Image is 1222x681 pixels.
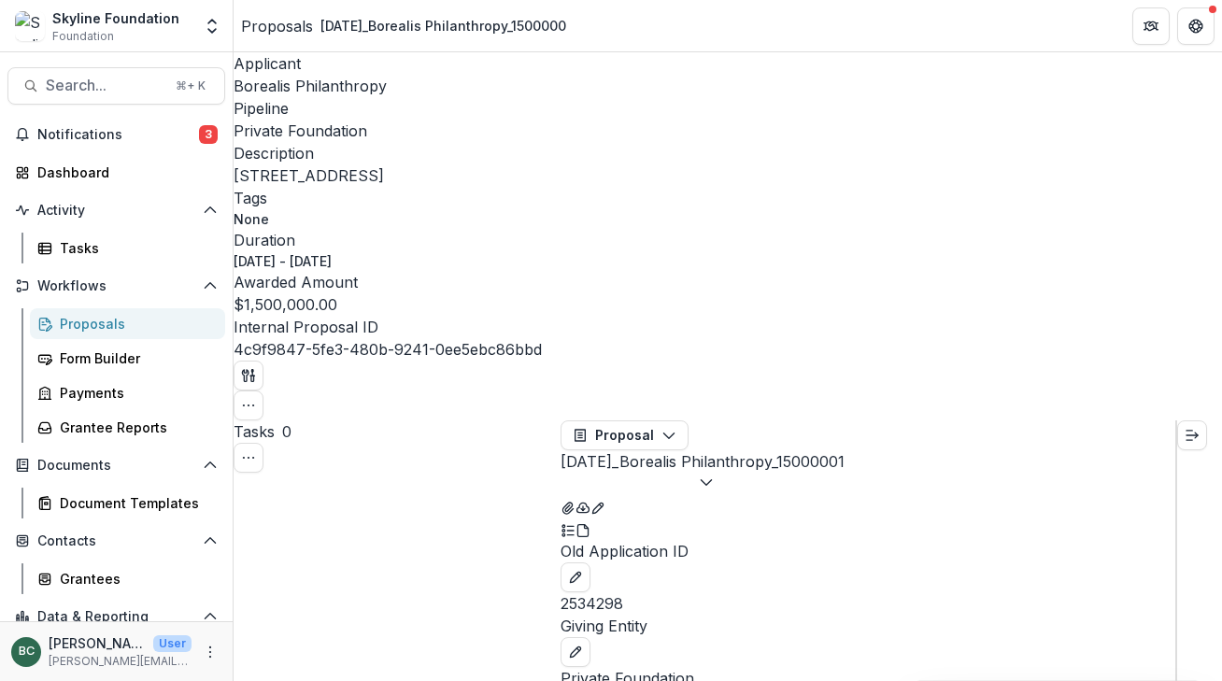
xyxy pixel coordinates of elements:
button: Open Data & Reporting [7,602,225,631]
p: [PERSON_NAME] [49,633,146,653]
a: Dashboard [7,157,225,188]
p: Awarded Amount [234,271,1222,293]
div: ⌘ + K [172,76,209,96]
div: Bettina Chang [19,646,35,658]
p: Duration [234,229,1222,251]
p: Description [234,142,1222,164]
a: Grantees [30,563,225,594]
div: Payments [60,383,210,403]
a: Proposals [30,308,225,339]
span: Contacts [37,533,195,549]
button: Search... [7,67,225,105]
a: Grantee Reports [30,412,225,443]
p: Private Foundation [234,120,367,142]
p: $1,500,000.00 [234,293,337,316]
p: Old Application ID [561,540,1175,562]
p: 2534298 [561,592,1175,615]
button: Toggle View Cancelled Tasks [234,443,263,473]
button: edit [561,637,590,667]
span: Search... [46,77,164,94]
a: Proposals [241,15,313,37]
div: [DATE]_Borealis Philanthropy_1500000 [320,16,566,35]
button: [DATE]_Borealis Philanthropy_15000001 [561,450,845,495]
div: Proposals [60,314,210,333]
span: Activity [37,203,195,219]
div: Dashboard [37,163,210,182]
button: Partners [1132,7,1170,45]
p: 4c9f9847-5fe3-480b-9241-0ee5ebc86bbd [234,338,542,361]
button: More [199,641,221,663]
span: Notifications [37,127,199,143]
a: Form Builder [30,343,225,374]
button: Open Activity [7,195,225,225]
button: Edit as form [590,495,605,518]
button: Get Help [1177,7,1215,45]
span: 3 [199,125,218,144]
div: Form Builder [60,348,210,368]
p: Tags [234,187,1222,209]
button: Notifications3 [7,120,225,149]
p: User [153,635,192,652]
span: Data & Reporting [37,609,195,625]
span: Workflows [37,278,195,294]
button: Open Contacts [7,526,225,556]
img: Skyline Foundation [15,11,45,41]
div: Grantees [60,569,210,589]
button: Open entity switcher [199,7,225,45]
button: PDF view [575,518,590,540]
a: Borealis Philanthropy [234,77,387,95]
p: None [234,209,269,229]
div: Tasks [60,238,210,258]
span: 0 [282,422,291,441]
button: View Attached Files [561,495,575,518]
button: Open Workflows [7,271,225,301]
button: Expand right [1177,420,1207,450]
p: Giving Entity [561,615,1175,637]
p: [PERSON_NAME][EMAIL_ADDRESS][DOMAIN_NAME] [49,653,192,670]
a: Payments [30,377,225,408]
div: Document Templates [60,493,210,513]
button: Proposal [561,420,689,450]
button: Plaintext view [561,518,575,540]
nav: breadcrumb [241,12,574,39]
p: [STREET_ADDRESS] [234,164,384,187]
p: [DATE] - [DATE] [234,251,332,271]
a: Document Templates [30,488,225,518]
button: Open Documents [7,450,225,480]
p: Applicant [234,52,1222,75]
p: Pipeline [234,97,1222,120]
span: Foundation [52,28,114,45]
a: Tasks [30,233,225,263]
p: Internal Proposal ID [234,316,1222,338]
h3: Tasks [234,420,275,443]
span: Documents [37,458,195,474]
div: Grantee Reports [60,418,210,437]
button: edit [561,562,590,592]
div: Skyline Foundation [52,8,179,28]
